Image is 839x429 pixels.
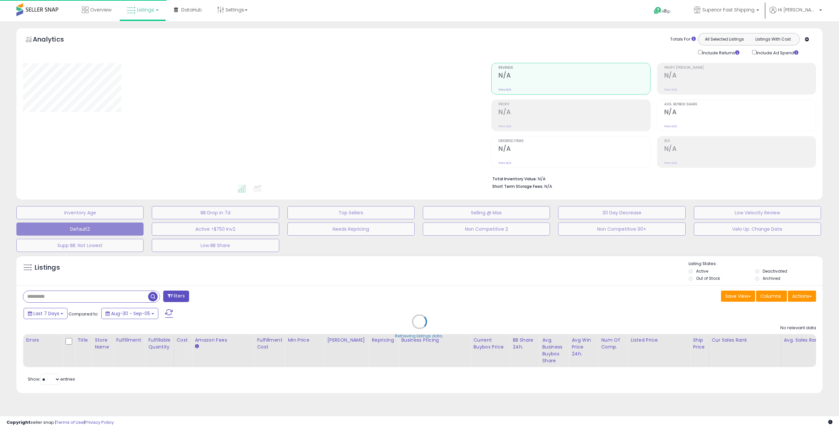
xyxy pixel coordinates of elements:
span: Superior Fast Shipping [702,7,754,13]
h5: Analytics [33,35,77,45]
h2: N/A [664,145,816,154]
h2: N/A [498,145,650,154]
span: Help [662,9,671,14]
button: Needs Repricing [287,223,415,236]
span: Overview [90,7,111,13]
b: Short Term Storage Fees: [492,184,543,189]
h2: N/A [664,72,816,80]
span: DataHub [181,7,202,13]
h2: N/A [498,108,650,117]
small: Prev: N/A [498,161,511,165]
button: Non Competitive 90+ [558,223,685,236]
span: Ordered Items [498,139,650,143]
small: Prev: N/A [498,124,511,128]
h2: N/A [664,108,816,117]
li: N/A [492,174,811,182]
button: 30 Day Decrease [558,206,685,219]
button: Low BB Share [152,239,279,252]
span: ROI [664,139,816,143]
button: Default2 [16,223,144,236]
div: Include Returns [693,49,747,56]
button: Non Competitive 2 [423,223,550,236]
div: Totals For [670,36,696,43]
button: Supp BB. Not Lowest [16,239,144,252]
span: Profit [498,103,650,106]
button: Velo Up. Change Date [694,223,821,236]
small: Prev: N/A [664,124,677,128]
div: Retrieving listings data.. [395,333,444,339]
button: Low Velocity Review [694,206,821,219]
b: Total Inventory Value: [492,176,537,182]
small: Prev: N/A [664,88,677,92]
div: Include Ad Spend [747,49,809,56]
span: Revenue [498,66,650,70]
button: Inventory Age [16,206,144,219]
span: Hi [PERSON_NAME] [778,7,817,13]
i: Get Help [654,7,662,15]
a: Hi [PERSON_NAME] [770,7,822,21]
button: BB Drop in 7d [152,206,279,219]
button: Top Sellers [287,206,415,219]
button: All Selected Listings [700,35,749,44]
span: Listings [137,7,154,13]
span: Avg. Buybox Share [664,103,816,106]
a: Help [649,2,683,21]
span: Profit [PERSON_NAME] [664,66,816,70]
button: Active >$750 Inv2 [152,223,279,236]
button: Selling @ Max [423,206,550,219]
span: N/A [544,183,552,189]
h2: N/A [498,72,650,80]
small: Prev: N/A [498,88,511,92]
button: Listings With Cost [749,35,797,44]
small: Prev: N/A [664,161,677,165]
